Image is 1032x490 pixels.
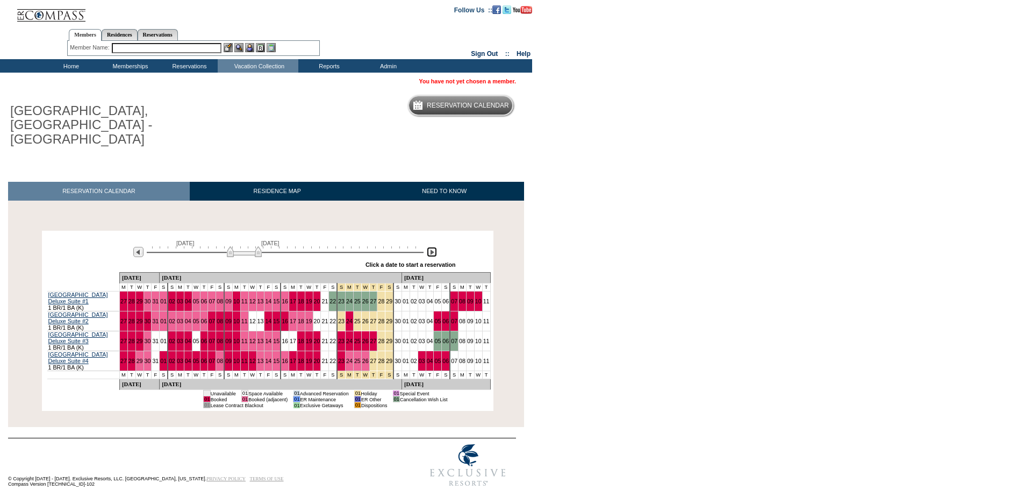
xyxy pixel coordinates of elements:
[241,298,248,304] a: 11
[362,318,369,324] a: 26
[145,298,151,304] a: 30
[451,298,457,304] a: 07
[145,318,151,324] a: 30
[185,338,191,344] a: 04
[353,283,361,292] td: Thanksgiving
[442,358,449,364] a: 06
[185,358,191,364] a: 04
[248,283,256,292] td: W
[257,318,264,324] a: 13
[265,358,271,364] a: 14
[459,338,465,344] a: 08
[265,318,271,324] a: 14
[517,50,531,58] a: Help
[442,283,450,292] td: S
[201,298,207,304] a: 06
[354,358,361,364] a: 25
[169,358,175,364] a: 02
[192,371,200,379] td: W
[459,298,465,304] a: 08
[201,338,207,344] a: 06
[298,318,304,324] a: 18
[177,298,183,304] a: 03
[471,50,498,58] a: Sign Out
[314,318,320,324] a: 20
[160,371,168,379] td: S
[177,358,183,364] a: 03
[466,283,474,292] td: T
[119,273,159,283] td: [DATE]
[273,318,279,324] a: 15
[217,318,223,324] a: 08
[513,6,532,14] img: Subscribe to our YouTube Channel
[434,283,442,292] td: F
[298,298,304,304] a: 18
[483,318,490,324] a: 11
[145,338,151,344] a: 30
[282,358,288,364] a: 16
[482,283,490,292] td: T
[160,358,167,364] a: 01
[281,283,289,292] td: S
[442,318,449,324] a: 06
[313,283,321,292] td: T
[218,59,298,73] td: Vacation Collection
[168,371,176,379] td: S
[120,358,127,364] a: 27
[402,283,410,292] td: M
[427,102,509,109] h5: Reservation Calendar
[217,338,223,344] a: 08
[152,283,160,292] td: F
[475,358,482,364] a: 10
[225,338,232,344] a: 09
[427,298,433,304] a: 04
[411,298,417,304] a: 02
[290,298,296,304] a: 17
[216,371,224,379] td: S
[144,283,152,292] td: T
[206,476,246,481] a: PRIVACY POLICY
[200,283,208,292] td: T
[402,273,490,283] td: [DATE]
[145,358,151,364] a: 30
[225,318,232,324] a: 09
[152,371,160,379] td: F
[492,6,501,12] a: Become our fan on Facebook
[225,298,232,304] a: 09
[201,318,207,324] a: 06
[128,358,135,364] a: 28
[193,338,199,344] a: 05
[193,318,199,324] a: 05
[217,358,223,364] a: 08
[483,298,490,304] a: 11
[192,283,200,292] td: W
[185,298,191,304] a: 04
[362,358,369,364] a: 26
[102,29,138,40] a: Residences
[357,59,417,73] td: Admin
[160,273,402,283] td: [DATE]
[152,338,159,344] a: 31
[70,43,111,52] div: Member Name:
[241,338,248,344] a: 11
[418,283,426,292] td: W
[209,358,215,364] a: 07
[152,358,159,364] a: 31
[160,318,167,324] a: 01
[282,318,288,324] a: 16
[144,371,152,379] td: T
[305,283,313,292] td: W
[256,371,264,379] td: T
[329,298,336,304] a: 22
[282,298,288,304] a: 16
[306,358,312,364] a: 19
[378,318,384,324] a: 28
[137,318,143,324] a: 29
[47,331,120,351] td: 1 BR/1 BA (K)
[442,338,449,344] a: 06
[249,318,256,324] a: 12
[370,318,377,324] a: 27
[346,358,353,364] a: 24
[346,298,353,304] a: 24
[248,371,256,379] td: W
